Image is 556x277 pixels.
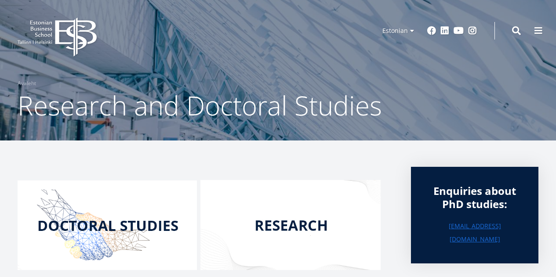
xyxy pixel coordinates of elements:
[440,26,449,35] a: Linkedin
[454,26,464,35] a: Youtube
[18,87,382,123] span: Research and Doctoral Studies
[427,26,436,35] a: Facebook
[18,79,36,88] a: Avaleht
[429,219,521,246] a: [EMAIL_ADDRESS][DOMAIN_NAME]
[429,184,521,211] div: Enquiries about PhD studies:
[468,26,477,35] a: Instagram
